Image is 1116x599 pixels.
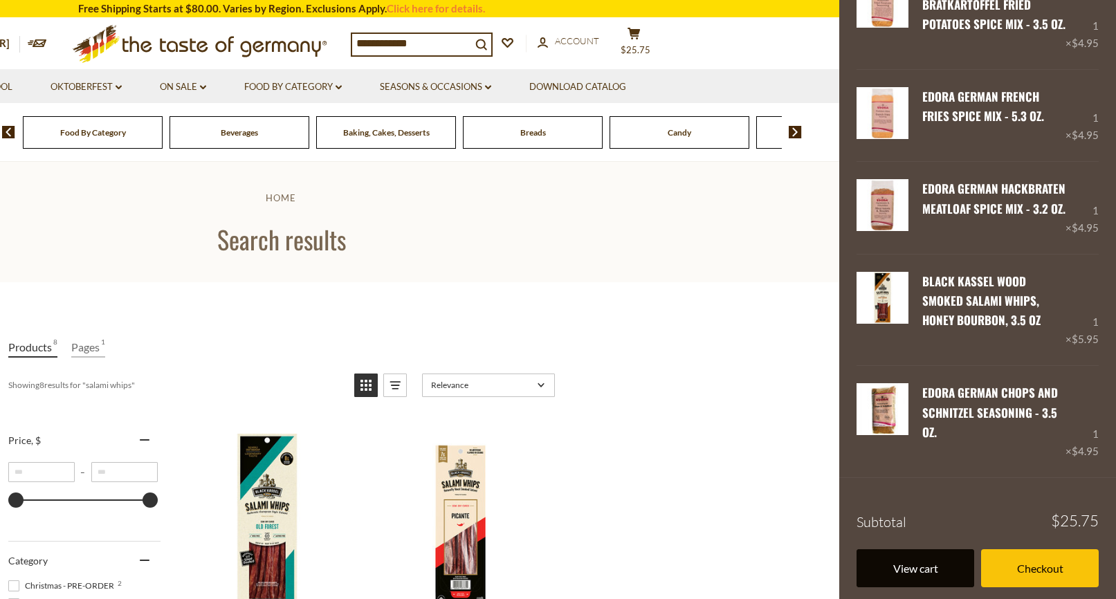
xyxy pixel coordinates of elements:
div: 1 × [1065,179,1099,236]
a: View Pages Tab [71,338,105,358]
a: Remove [957,38,999,50]
a: Edora German Chops and Schnitzel Seasoning - 3.5 oz. [922,384,1058,441]
a: Checkout [981,549,1099,587]
span: , $ [31,434,41,446]
span: Category [8,555,48,566]
span: 1 [101,338,105,356]
a: Edit [922,223,946,235]
span: 8 [53,338,57,356]
a: Black Kassel Wood Smoked Salami Whips, Honey Bourbon, 3.5 oz [922,273,1041,329]
a: View cart [857,549,974,587]
a: Sort options [422,374,555,397]
a: Seasons & Occasions [380,80,491,95]
a: Remove [957,131,999,143]
a: View list mode [383,374,407,397]
a: Edora German Chops and Schnitzel Seasoning [857,383,908,460]
a: Edit [922,446,946,459]
span: Price [8,434,41,446]
a: Home [266,192,296,203]
a: Edora German Hackbraten Meatloaf Spice Mix [857,179,908,236]
button: $25.75 [614,27,655,62]
div: 1 × [1065,87,1099,144]
span: $5.95 [1072,333,1099,345]
span: $4.95 [1072,221,1099,234]
a: View grid mode [354,374,378,397]
a: Edora German French Fries Spice Mix [857,87,908,144]
span: – [75,467,91,477]
span: $4.95 [1072,445,1099,457]
img: Edora German Hackbraten Meatloaf Spice Mix [857,179,908,231]
span: $4.95 [1072,37,1099,49]
a: Click here for details. [387,2,485,15]
a: Edit [922,131,946,143]
div: 1 × [1065,272,1099,349]
a: Remove [957,335,999,347]
a: Edora German French Fries Spice Mix - 5.3 oz. [922,88,1044,125]
a: Food By Category [60,127,126,138]
b: 8 [39,380,44,390]
a: Beverages [221,127,258,138]
a: Remove [957,223,999,235]
a: View Products Tab [8,338,57,358]
span: Christmas - PRE-ORDER [8,580,118,592]
img: Edora German French Fries Spice Mix [857,87,908,139]
span: $25.75 [1051,513,1099,528]
a: Remove [957,446,999,459]
a: Download Catalog [529,80,626,95]
div: 1 × [1065,383,1099,460]
a: Baking, Cakes, Desserts [343,127,430,138]
div: Showing results for " " [8,374,344,397]
input: Maximum value [91,462,158,482]
a: Black Kassel Wood Smoked Salami Whips, Honey Bourbon, 3.5 oz [857,272,908,349]
a: Edit [922,335,946,347]
input: Minimum value [8,462,75,482]
span: $4.95 [1072,129,1099,141]
img: Black Kassel Wood Smoked Salami Whips, Honey Bourbon, 3.5 oz [857,272,908,324]
span: $25.75 [621,44,650,55]
a: Account [538,34,599,49]
span: Account [555,35,599,46]
img: Edora German Chops and Schnitzel Seasoning [857,383,908,435]
a: Edora German Hackbraten Meatloaf Spice Mix - 3.2 oz. [922,180,1065,216]
a: Breads [520,127,546,138]
img: previous arrow [2,126,15,138]
a: Oktoberfest [51,80,122,95]
span: 2 [118,580,122,587]
a: Candy [668,127,691,138]
span: Relevance [431,380,533,390]
a: Food By Category [244,80,342,95]
span: Subtotal [857,513,906,531]
img: next arrow [789,126,802,138]
a: Edit [922,38,946,50]
a: On Sale [160,80,206,95]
